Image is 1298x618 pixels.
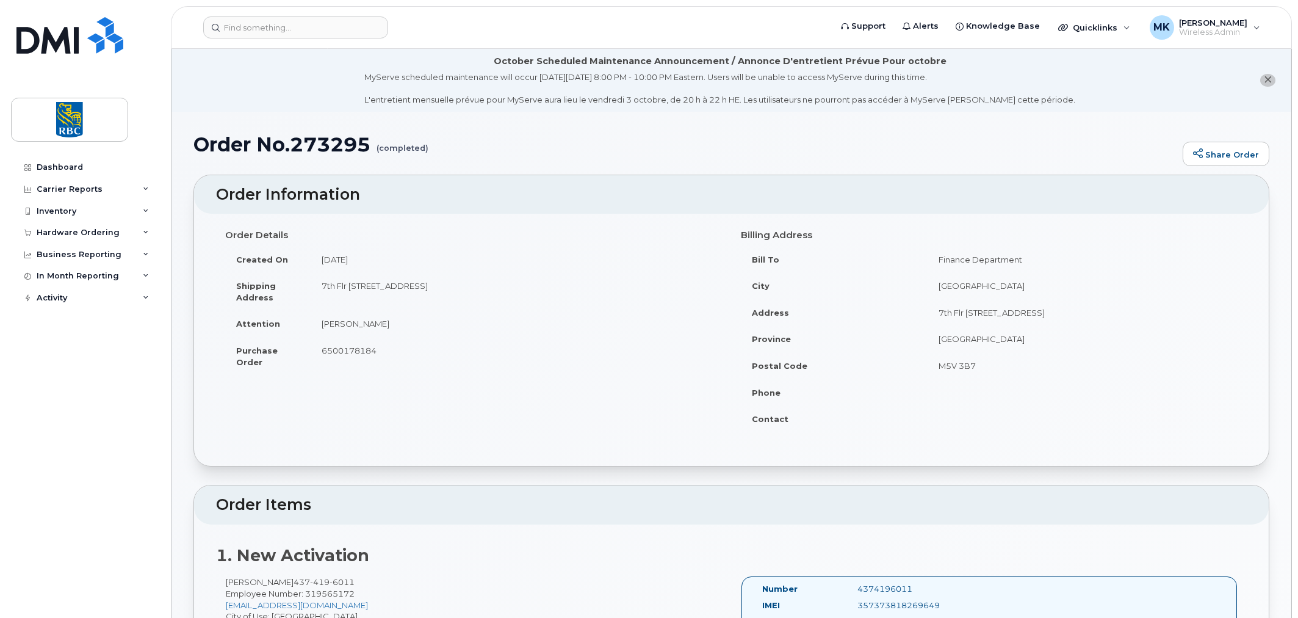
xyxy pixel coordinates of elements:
h4: Billing Address [741,230,1238,241]
td: Finance Department [928,246,1238,273]
label: IMEI [762,600,780,611]
a: [EMAIL_ADDRESS][DOMAIN_NAME] [226,600,368,610]
td: [GEOGRAPHIC_DATA] [928,325,1238,352]
h4: Order Details [225,230,723,241]
span: 6011 [330,577,355,587]
td: [DATE] [311,246,723,273]
strong: Shipping Address [236,281,276,302]
strong: Phone [752,388,781,398]
td: [PERSON_NAME] [311,310,723,337]
strong: Province [752,334,791,344]
strong: City [752,281,770,291]
span: 6500178184 [322,346,377,355]
span: Employee Number: 319565172 [226,589,355,598]
span: 437 [294,577,355,587]
label: Number [762,583,798,595]
strong: Attention [236,319,280,329]
h1: Order No.273295 [193,134,1177,155]
strong: Postal Code [752,361,807,371]
strong: Purchase Order [236,346,278,367]
h2: Order Items [216,496,1247,514]
div: MyServe scheduled maintenance will occur [DATE][DATE] 8:00 PM - 10:00 PM Eastern. Users will be u... [364,71,1075,106]
button: close notification [1260,74,1275,87]
strong: Contact [752,414,788,424]
span: 419 [310,577,330,587]
strong: Created On [236,255,288,264]
small: (completed) [377,134,428,153]
div: 357373818269649 [848,600,982,611]
a: Share Order [1183,142,1269,166]
h2: Order Information [216,186,1247,203]
td: [GEOGRAPHIC_DATA] [928,272,1238,299]
td: 7th Flr [STREET_ADDRESS] [928,299,1238,326]
strong: 1. New Activation [216,545,369,565]
strong: Address [752,308,789,318]
td: 7th Flr [STREET_ADDRESS] [311,272,723,310]
strong: Bill To [752,255,779,264]
td: M5V 3B7 [928,352,1238,379]
div: 4374196011 [848,583,982,595]
div: October Scheduled Maintenance Announcement / Annonce D'entretient Prévue Pour octobre [494,55,946,68]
